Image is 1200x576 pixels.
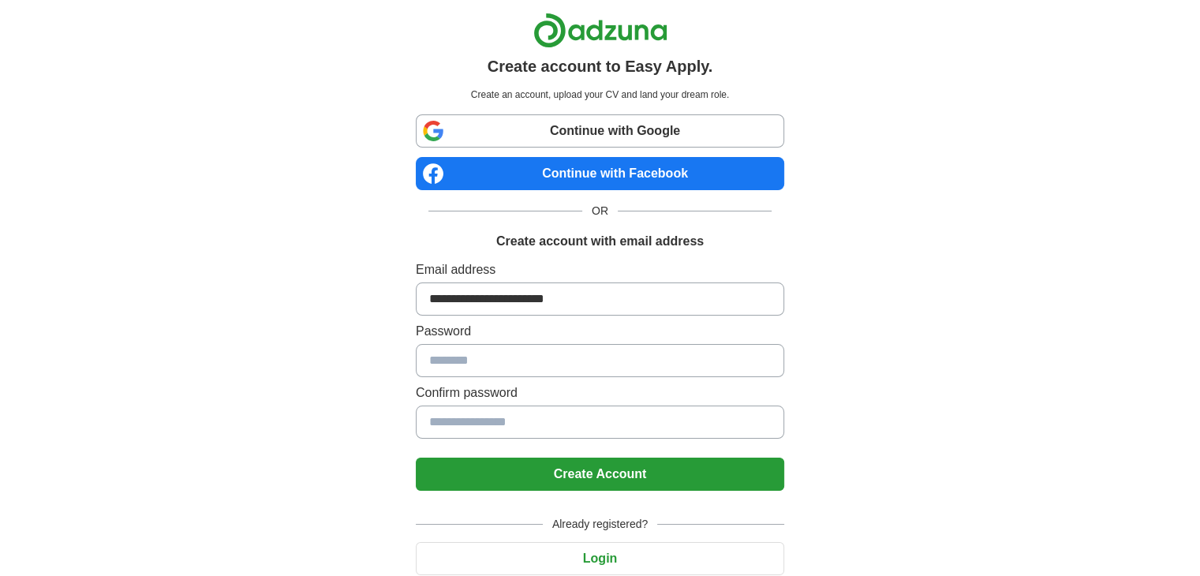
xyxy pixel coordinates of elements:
a: Login [416,552,784,565]
label: Confirm password [416,383,784,402]
label: Password [416,322,784,341]
a: Continue with Facebook [416,157,784,190]
img: Adzuna logo [533,13,667,48]
p: Create an account, upload your CV and land your dream role. [419,88,781,102]
h1: Create account to Easy Apply. [488,54,713,78]
button: Login [416,542,784,575]
h1: Create account with email address [496,232,704,251]
a: Continue with Google [416,114,784,148]
span: OR [582,203,618,219]
label: Email address [416,260,784,279]
span: Already registered? [543,516,657,533]
button: Create Account [416,458,784,491]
